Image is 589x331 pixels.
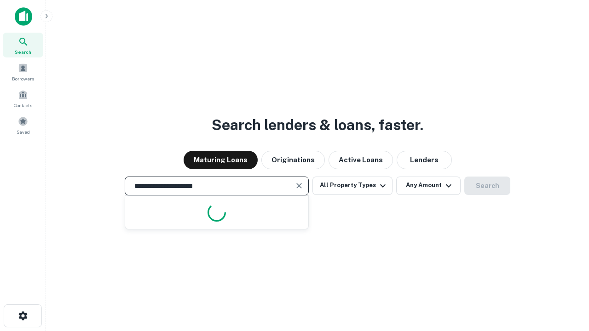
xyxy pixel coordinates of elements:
[3,113,43,137] a: Saved
[12,75,34,82] span: Borrowers
[3,86,43,111] a: Contacts
[329,151,393,169] button: Active Loans
[3,33,43,57] a: Search
[184,151,258,169] button: Maturing Loans
[212,114,423,136] h3: Search lenders & loans, faster.
[543,257,589,302] iframe: Chat Widget
[261,151,325,169] button: Originations
[396,177,461,195] button: Any Amount
[15,7,32,26] img: capitalize-icon.png
[397,151,452,169] button: Lenders
[17,128,30,136] span: Saved
[293,179,306,192] button: Clear
[3,59,43,84] a: Borrowers
[14,102,32,109] span: Contacts
[15,48,31,56] span: Search
[312,177,393,195] button: All Property Types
